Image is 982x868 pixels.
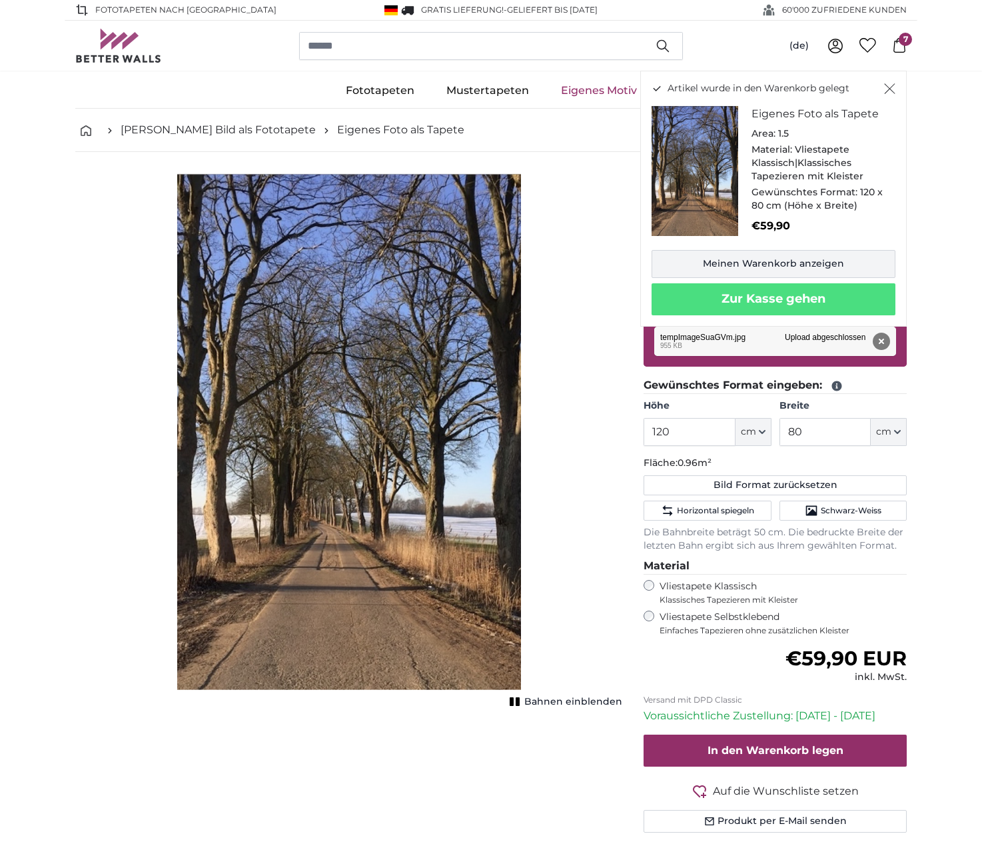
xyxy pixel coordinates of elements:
button: Auf die Wunschliste setzen [644,783,907,799]
span: - [504,5,598,15]
span: Schwarz-Weiss [821,505,881,516]
img: Deutschland [384,5,398,15]
p: Fläche: [644,457,907,470]
button: Bild Format zurücksetzen [644,475,907,495]
label: Vliestapete Klassisch [660,580,895,605]
label: Breite [779,399,907,413]
span: Klassisches Tapezieren mit Kleister [660,595,895,605]
div: Artikel wurde in den Warenkorb gelegt [640,71,907,327]
span: 60'000 ZUFRIEDENE KUNDEN [782,4,907,16]
span: Horizontal spiegeln [677,505,754,516]
span: Auf die Wunschliste setzen [713,783,859,799]
button: Horizontal spiegeln [644,501,771,521]
legend: Gewünschtes Format eingeben: [644,377,907,394]
span: Area: [751,127,775,139]
span: 7 [899,33,912,46]
h3: Eigenes Foto als Tapete [751,106,885,122]
button: Zur Kasse gehen [652,283,895,315]
span: Bahnen einblenden [524,695,622,709]
span: 0.96m² [678,457,712,469]
legend: Material [644,558,907,575]
a: [PERSON_NAME] Bild als Fototapete [121,122,316,138]
span: 120 x 80 cm (Höhe x Breite) [751,186,883,211]
button: Schließen [884,82,895,95]
button: cm [736,418,771,446]
nav: breadcrumbs [75,109,907,152]
span: Fototapeten nach [GEOGRAPHIC_DATA] [95,4,276,16]
a: Meinen Warenkorb anzeigen [652,250,895,278]
button: (de) [779,34,819,58]
label: Vliestapete Selbstklebend [660,611,907,636]
p: Die Bahnbreite beträgt 50 cm. Die bedruckte Breite der letzten Bahn ergibt sich aus Ihrem gewählt... [644,526,907,553]
span: Gewünschtes Format: [751,186,857,198]
img: personalised-photo [652,106,738,236]
span: Geliefert bis [DATE] [507,5,598,15]
a: Eigenes Foto als Tapete [337,122,464,138]
span: 1.5 [778,127,789,139]
p: Voraussichtliche Zustellung: [DATE] - [DATE] [644,708,907,724]
span: Einfaches Tapezieren ohne zusätzlichen Kleister [660,625,907,636]
p: Versand mit DPD Classic [644,695,907,705]
button: Produkt per E-Mail senden [644,810,907,833]
button: cm [871,418,907,446]
button: In den Warenkorb legen [644,735,907,767]
div: inkl. MwSt. [785,671,907,684]
span: cm [876,425,891,439]
a: Mustertapeten [430,73,545,108]
span: Material: [751,143,792,155]
span: In den Warenkorb legen [708,744,843,757]
button: Bahnen einblenden [506,693,622,711]
button: Schwarz-Weiss [779,501,907,521]
p: €59,90 [751,218,885,234]
span: Vliestapete Klassisch|Klassisches Tapezieren mit Kleister [751,143,863,182]
a: Fototapeten [330,73,430,108]
span: Artikel wurde in den Warenkorb gelegt [668,82,849,95]
label: Höhe [644,399,771,413]
a: Eigenes Motiv [545,73,653,108]
span: GRATIS Lieferung! [421,5,504,15]
img: Betterwalls [75,29,162,63]
div: 1 of 1 [75,173,622,707]
span: cm [741,425,756,439]
span: €59,90 EUR [785,646,907,671]
img: personalised-photo [177,173,521,690]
